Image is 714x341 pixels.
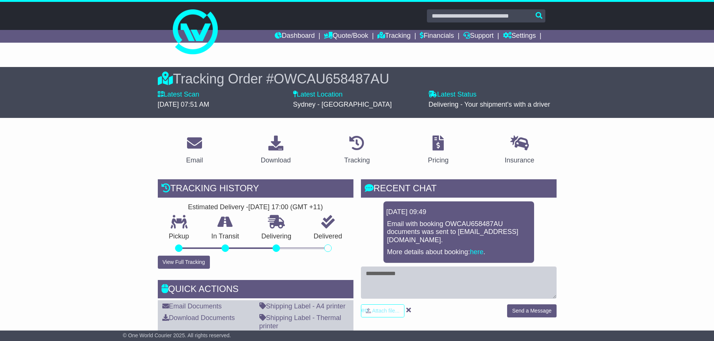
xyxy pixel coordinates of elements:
label: Latest Location [293,91,343,99]
a: Tracking [377,30,410,43]
div: Download [261,155,291,165]
a: Insurance [500,133,539,168]
div: Quick Actions [158,280,353,300]
div: RECENT CHAT [361,179,557,200]
div: Tracking [344,155,370,165]
label: Latest Scan [158,91,199,99]
a: Financials [420,30,454,43]
a: Support [463,30,494,43]
p: More details about booking: . [387,248,530,256]
a: Email [181,133,208,168]
a: Pricing [423,133,454,168]
a: Shipping Label - A4 printer [259,302,346,310]
a: Dashboard [275,30,315,43]
div: [DATE] 17:00 (GMT +11) [248,203,323,211]
p: Pickup [158,232,201,241]
span: © One World Courier 2025. All rights reserved. [123,332,231,338]
a: Download Documents [162,314,235,322]
a: Shipping Label - Thermal printer [259,314,341,330]
div: [DATE] 09:49 [386,208,531,216]
a: Settings [503,30,536,43]
div: Tracking history [158,179,353,200]
a: Email Documents [162,302,222,310]
p: Delivering [250,232,303,241]
div: Email [186,155,203,165]
span: OWCAU658487AU [274,71,389,86]
label: Latest Status [428,91,476,99]
button: View Full Tracking [158,256,210,269]
a: Download [256,133,296,168]
a: Tracking [339,133,374,168]
span: Sydney - [GEOGRAPHIC_DATA] [293,101,392,108]
p: Delivered [302,232,353,241]
div: Insurance [505,155,534,165]
div: Tracking Order # [158,71,557,87]
a: Quote/Book [324,30,368,43]
button: Send a Message [507,304,556,317]
div: Estimated Delivery - [158,203,353,211]
p: In Transit [200,232,250,241]
div: Pricing [428,155,449,165]
span: Delivering - Your shipment's with a driver [428,101,550,108]
a: here [470,248,483,256]
p: Email with booking OWCAU658487AU documents was sent to [EMAIL_ADDRESS][DOMAIN_NAME]. [387,220,530,244]
span: [DATE] 07:51 AM [158,101,210,108]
